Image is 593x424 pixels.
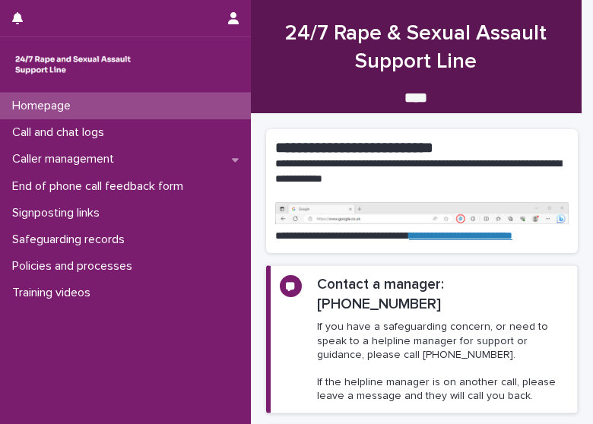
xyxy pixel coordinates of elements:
[6,152,126,166] p: Caller management
[6,259,144,274] p: Policies and processes
[6,125,116,140] p: Call and chat logs
[6,233,137,247] p: Safeguarding records
[12,49,134,80] img: rhQMoQhaT3yELyF149Cw
[317,320,568,403] p: If you have a safeguarding concern, or need to speak to a helpline manager for support or guidanc...
[275,202,569,224] img: https%3A%2F%2Fcdn.document360.io%2F0deca9d6-0dac-4e56-9e8f-8d9979bfce0e%2FImages%2FDocumentation%...
[317,275,568,314] h2: Contact a manager: [PHONE_NUMBER]
[6,99,83,113] p: Homepage
[6,206,112,220] p: Signposting links
[266,20,566,76] h1: 24/7 Rape & Sexual Assault Support Line
[6,286,103,300] p: Training videos
[6,179,195,194] p: End of phone call feedback form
